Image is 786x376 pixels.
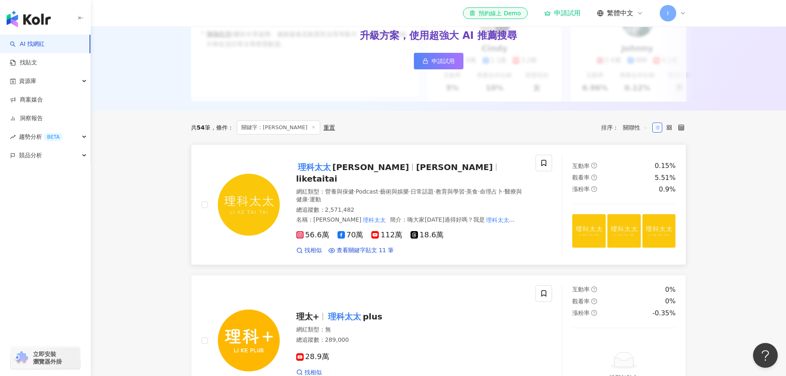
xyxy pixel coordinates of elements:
[7,11,51,27] img: logo
[665,285,675,294] div: 0%
[411,231,444,239] span: 18.6萬
[642,214,676,248] img: post-image
[296,312,320,322] span: 理太+
[753,343,778,368] iframe: Help Scout Beacon - Open
[470,9,521,17] div: 預約線上 Demo
[44,133,63,141] div: BETA
[655,173,676,182] div: 5.51%
[591,163,597,168] span: question-circle
[218,310,280,371] img: KOL Avatar
[601,121,652,134] div: 排序：
[572,186,590,192] span: 漲粉率
[591,186,597,192] span: question-circle
[19,72,36,90] span: 資源庫
[655,161,676,170] div: 0.15%
[572,310,590,316] span: 漲粉率
[326,310,363,323] mark: 理科太太
[10,96,43,104] a: 商案媒合
[432,58,455,64] span: 申請試用
[503,188,505,195] span: ·
[19,128,63,146] span: 趨勢分析
[10,134,16,140] span: rise
[380,188,409,195] span: 藝術與娛樂
[416,162,493,172] span: [PERSON_NAME]
[325,188,354,195] span: 營養與保健
[480,188,503,195] span: 命理占卜
[572,298,590,305] span: 觀看率
[13,351,29,364] img: chrome extension
[296,174,338,184] span: liketaitai
[10,40,45,48] a: searchAI 找網紅
[607,9,633,18] span: 繁體中文
[308,196,309,203] span: ·
[296,231,329,239] span: 56.6萬
[328,246,394,255] a: 查看關鍵字貼文 11 筆
[544,9,581,17] a: 申請試用
[591,310,597,316] span: question-circle
[411,188,434,195] span: 日常話題
[33,350,62,365] span: 立即安裝 瀏覽器外掛
[371,231,402,239] span: 112萬
[409,188,411,195] span: ·
[237,121,320,135] span: 關鍵字：[PERSON_NAME]
[591,286,597,292] span: question-circle
[218,174,280,236] img: KOL Avatar
[354,188,356,195] span: ·
[465,188,466,195] span: ·
[296,188,526,204] div: 網紅類型 ：
[659,185,676,194] div: 0.9%
[652,309,676,318] div: -0.35%
[591,298,597,304] span: question-circle
[485,215,510,225] mark: 理科太太
[466,188,478,195] span: 美食
[363,312,382,322] span: plus
[210,124,234,131] span: 條件 ：
[607,214,641,248] img: post-image
[478,188,479,195] span: ·
[407,216,484,223] span: 嗨大家[DATE]過得好嗎？我是
[304,246,322,255] span: 找相似
[10,114,43,123] a: 洞察報告
[623,121,648,134] span: 關聯性
[19,146,42,165] span: 競品分析
[197,124,205,131] span: 54
[11,347,80,369] a: chrome extension立即安裝 瀏覽器外掛
[296,336,526,344] div: 總追蹤數 ： 289,000
[414,53,463,69] a: 申請試用
[378,188,380,195] span: ·
[296,216,387,223] span: 名稱 ：
[296,352,329,361] span: 28.9萬
[434,188,435,195] span: ·
[191,144,686,265] a: KOL Avatar理科太太[PERSON_NAME][PERSON_NAME]liketaitai網紅類型：營養與保健·Podcast·藝術與娛樂·日常話題·教育與學習·美食·命理占卜·醫療與...
[572,174,590,181] span: 觀看率
[309,196,321,203] span: 運動
[572,286,590,293] span: 互動率
[463,7,527,19] a: 預約線上 Demo
[572,163,590,169] span: 互動率
[572,214,606,248] img: post-image
[191,124,210,131] div: 共 筆
[338,231,363,239] span: 70萬
[436,188,465,195] span: 教育與學習
[296,161,333,174] mark: 理科太太
[296,326,526,334] div: 網紅類型 ： 無
[667,9,668,18] span: I
[591,175,597,180] span: question-circle
[333,162,409,172] span: [PERSON_NAME]
[296,246,322,255] a: 找相似
[356,188,378,195] span: Podcast
[337,246,394,255] span: 查看關鍵字貼文 11 筆
[314,216,361,223] span: [PERSON_NAME]
[360,29,517,43] div: 升級方案，使用超強大 AI 推薦搜尋
[665,297,675,306] div: 0%
[361,215,387,225] mark: 理科太太
[296,206,526,214] div: 總追蹤數 ： 2,571,482
[323,124,335,131] div: 重置
[10,59,37,67] a: 找貼文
